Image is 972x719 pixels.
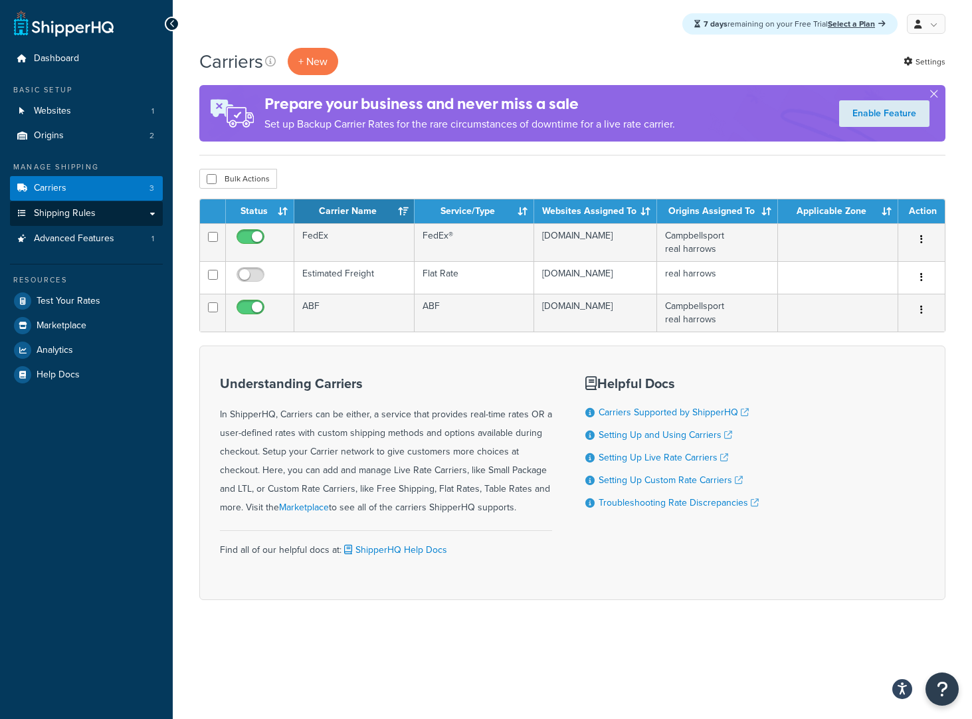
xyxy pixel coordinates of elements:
[904,52,945,71] a: Settings
[294,294,415,332] td: ABF
[341,543,447,557] a: ShipperHQ Help Docs
[10,201,163,226] a: Shipping Rules
[415,199,535,223] th: Service/Type: activate to sort column ascending
[682,13,898,35] div: remaining on your Free Trial
[704,18,728,30] strong: 7 days
[199,85,264,142] img: ad-rules-rateshop-fe6ec290ccb7230408bd80ed9643f0289d75e0ffd9eb532fc0e269fcd187b520.png
[34,130,64,142] span: Origins
[220,376,552,517] div: In ShipperHQ, Carriers can be either, a service that provides real-time rates OR a user-defined r...
[828,18,886,30] a: Select a Plan
[10,84,163,96] div: Basic Setup
[657,223,778,261] td: Campbellsport real harrows
[599,405,749,419] a: Carriers Supported by ShipperHQ
[149,183,154,194] span: 3
[10,176,163,201] li: Carriers
[10,363,163,387] a: Help Docs
[415,261,535,294] td: Flat Rate
[264,115,675,134] p: Set up Backup Carrier Rates for the rare circumstances of downtime for a live rate carrier.
[226,199,294,223] th: Status: activate to sort column ascending
[599,428,732,442] a: Setting Up and Using Carriers
[10,314,163,338] a: Marketplace
[585,376,759,391] h3: Helpful Docs
[534,261,657,294] td: [DOMAIN_NAME]
[415,294,535,332] td: ABF
[925,672,959,706] button: Open Resource Center
[34,233,114,245] span: Advanced Features
[37,296,100,307] span: Test Your Rates
[10,99,163,124] li: Websites
[534,199,657,223] th: Websites Assigned To: activate to sort column ascending
[34,208,96,219] span: Shipping Rules
[10,47,163,71] a: Dashboard
[14,10,114,37] a: ShipperHQ Home
[294,199,415,223] th: Carrier Name: activate to sort column ascending
[34,183,66,194] span: Carriers
[10,161,163,173] div: Manage Shipping
[10,274,163,286] div: Resources
[34,53,79,64] span: Dashboard
[279,500,329,514] a: Marketplace
[10,227,163,251] li: Advanced Features
[10,176,163,201] a: Carriers 3
[415,223,535,261] td: FedEx®
[898,199,945,223] th: Action
[149,130,154,142] span: 2
[534,223,657,261] td: [DOMAIN_NAME]
[10,99,163,124] a: Websites 1
[657,294,778,332] td: Campbellsport real harrows
[37,320,86,332] span: Marketplace
[534,294,657,332] td: [DOMAIN_NAME]
[37,369,80,381] span: Help Docs
[657,199,778,223] th: Origins Assigned To: activate to sort column ascending
[294,261,415,294] td: Estimated Freight
[199,49,263,74] h1: Carriers
[10,124,163,148] a: Origins 2
[220,376,552,391] h3: Understanding Carriers
[288,48,338,75] button: + New
[10,289,163,313] a: Test Your Rates
[151,233,154,245] span: 1
[151,106,154,117] span: 1
[599,473,743,487] a: Setting Up Custom Rate Carriers
[34,106,71,117] span: Websites
[10,338,163,362] a: Analytics
[599,496,759,510] a: Troubleshooting Rate Discrepancies
[599,451,728,464] a: Setting Up Live Rate Carriers
[10,124,163,148] li: Origins
[294,223,415,261] td: FedEx
[199,169,277,189] button: Bulk Actions
[264,93,675,115] h4: Prepare your business and never miss a sale
[10,227,163,251] a: Advanced Features 1
[37,345,73,356] span: Analytics
[657,261,778,294] td: real harrows
[778,199,898,223] th: Applicable Zone: activate to sort column ascending
[839,100,929,127] a: Enable Feature
[220,530,552,560] div: Find all of our helpful docs at:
